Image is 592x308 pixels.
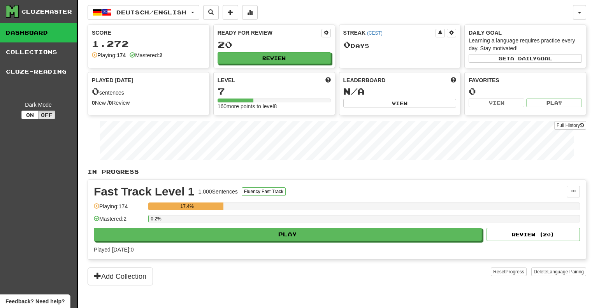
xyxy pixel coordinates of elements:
[203,5,219,20] button: Search sentences
[218,29,321,37] div: Ready for Review
[199,188,238,195] div: 1.000 Sentences
[5,297,65,305] span: Open feedback widget
[92,99,205,107] div: New / Review
[92,29,205,37] div: Score
[487,228,580,241] button: Review (20)
[92,76,133,84] span: Played [DATE]
[451,76,456,84] span: This week in points, UTC
[94,186,195,197] div: Fast Track Level 1
[547,269,584,275] span: Language Pairing
[469,86,582,96] div: 0
[218,76,235,84] span: Level
[242,5,258,20] button: More stats
[94,246,134,253] span: Played [DATE]: 0
[343,86,365,97] span: N/A
[92,86,99,97] span: 0
[21,111,39,119] button: On
[223,5,238,20] button: Add sentence to collection
[343,76,386,84] span: Leaderboard
[469,76,582,84] div: Favorites
[88,5,199,20] button: Deutsch/English
[92,86,205,97] div: sentences
[151,202,223,210] div: 17.4%
[218,52,331,64] button: Review
[343,40,457,50] div: Day s
[94,202,144,215] div: Playing: 174
[531,268,586,276] button: DeleteLanguage Pairing
[38,111,55,119] button: Off
[94,215,144,228] div: Mastered: 2
[469,99,524,107] button: View
[92,51,126,59] div: Playing:
[343,39,351,50] span: 0
[367,30,383,36] a: (CEST)
[88,168,586,176] p: In Progress
[526,99,582,107] button: Play
[116,9,186,16] span: Deutsch / English
[242,187,286,196] button: Fluency Fast Track
[469,37,582,52] div: Learning a language requires practice every day. Stay motivated!
[554,121,586,130] a: Full History
[343,99,457,107] button: View
[21,8,72,16] div: Clozemaster
[218,86,331,96] div: 7
[218,40,331,49] div: 20
[491,268,526,276] button: ResetProgress
[218,102,331,110] div: 160 more points to level 8
[117,52,126,58] strong: 174
[510,56,537,61] span: a daily
[6,101,71,109] div: Dark Mode
[159,52,162,58] strong: 2
[343,29,436,37] div: Streak
[92,100,95,106] strong: 0
[130,51,162,59] div: Mastered:
[94,228,482,241] button: Play
[469,54,582,63] button: Seta dailygoal
[92,39,205,49] div: 1.272
[88,268,153,285] button: Add Collection
[469,29,582,37] div: Daily Goal
[109,100,112,106] strong: 0
[506,269,524,275] span: Progress
[325,76,331,84] span: Score more points to level up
